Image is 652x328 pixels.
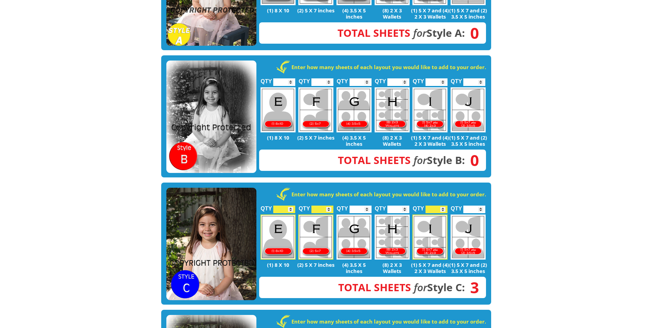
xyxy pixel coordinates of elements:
[299,198,310,215] label: QTY
[338,280,411,294] span: Total Sheets
[413,71,424,88] label: QTY
[338,26,465,40] strong: Style A:
[166,61,256,173] img: STYLE B
[375,71,386,88] label: QTY
[465,284,479,291] span: 3
[338,26,410,40] span: Total Sheets
[451,87,486,132] img: J
[259,262,297,268] p: (1) 8 X 10
[297,262,335,268] p: (2) 5 X 7 inches
[451,71,462,88] label: QTY
[411,134,449,147] p: (1) 5 X 7 and (4) 2 X 3 Wallets
[338,280,465,294] strong: Style C:
[465,156,479,164] span: 0
[413,153,427,167] em: for
[337,71,348,88] label: QTY
[375,87,410,132] img: H
[375,215,410,260] img: H
[336,215,372,260] img: G
[291,191,486,198] strong: Enter how many sheets of each layout you would like to add to your order.
[261,198,272,215] label: QTY
[259,134,297,141] p: (1) 8 X 10
[373,7,411,20] p: (8) 2 X 3 Wallets
[297,134,335,141] p: (2) 5 X 7 inches
[261,215,296,260] img: E
[451,215,486,260] img: J
[449,134,487,147] p: (1) 5 X 7 and (2) 3.5 X 5 inches
[261,87,296,132] img: E
[336,87,372,132] img: G
[291,64,486,70] strong: Enter how many sheets of each layout you would like to add to your order.
[412,87,447,132] img: I
[299,71,310,88] label: QTY
[449,262,487,274] p: (1) 5 X 7 and (2) 3.5 X 5 inches
[412,215,447,260] img: I
[297,7,335,13] p: (2) 5 X 7 inches
[465,29,479,37] span: 0
[335,7,373,20] p: (4) 3.5 X 5 inches
[373,134,411,147] p: (8) 2 X 3 Wallets
[338,153,411,167] span: Total Sheets
[413,26,427,40] em: for
[335,262,373,274] p: (4) 3.5 X 5 inches
[261,71,272,88] label: QTY
[449,7,487,20] p: (1) 5 X 7 and (2) 3.5 X 5 inches
[298,87,333,132] img: F
[291,318,486,325] strong: Enter how many sheets of each layout you would like to add to your order.
[335,134,373,147] p: (4) 3.5 X 5 inches
[411,7,449,20] p: (1) 5 X 7 and (4) 2 X 3 Wallets
[451,198,462,215] label: QTY
[411,262,449,274] p: (1) 5 X 7 and (4) 2 X 3 Wallets
[373,262,411,274] p: (8) 2 X 3 Wallets
[166,188,256,300] img: STYLE C
[413,198,424,215] label: QTY
[414,280,427,294] em: for
[338,153,465,167] strong: Style B:
[337,198,348,215] label: QTY
[259,7,297,13] p: (1) 8 X 10
[298,215,333,260] img: F
[375,198,386,215] label: QTY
